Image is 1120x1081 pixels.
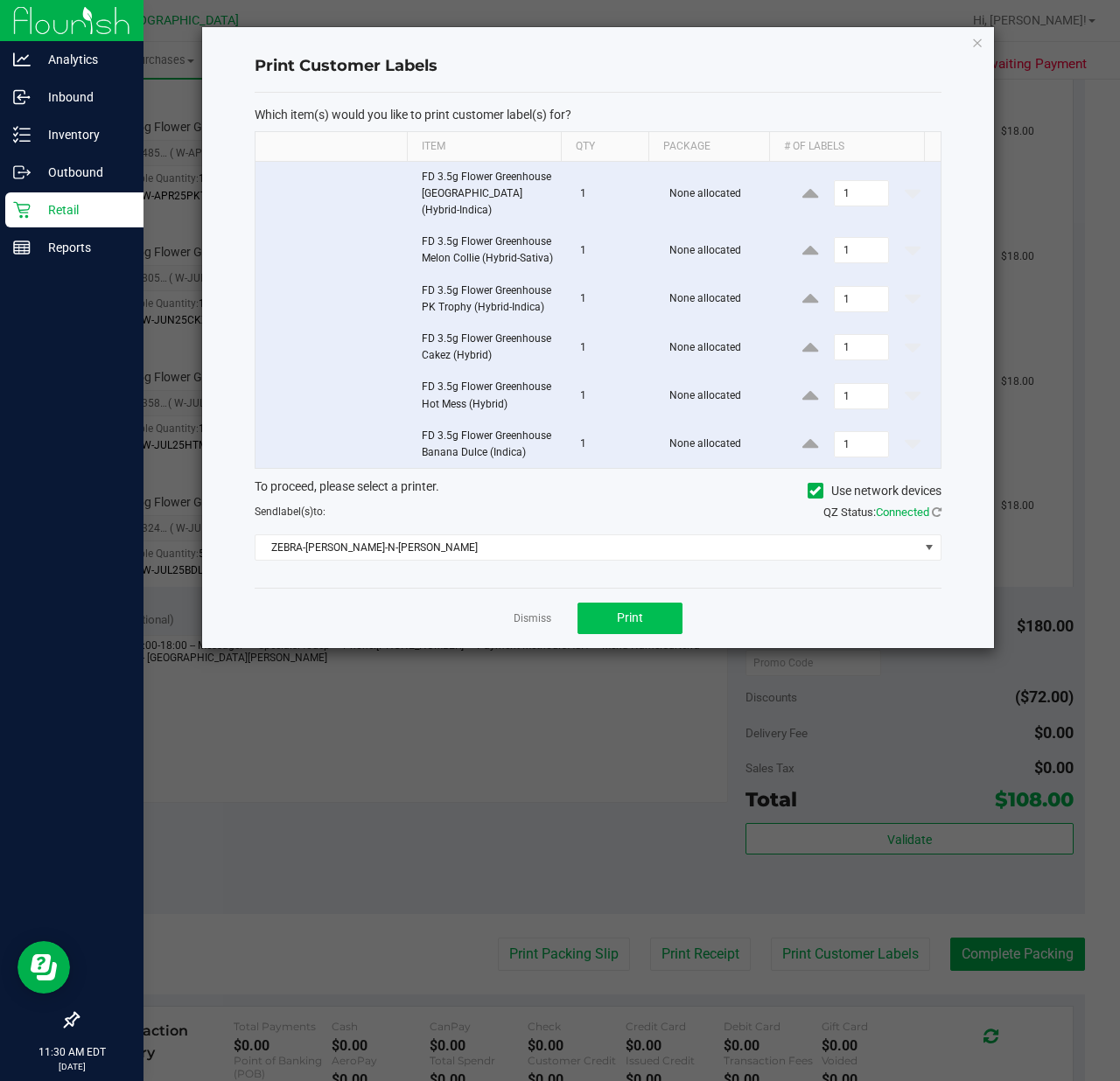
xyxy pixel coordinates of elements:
[411,275,570,324] td: FD 3.5g Flower Greenhouse PK Trophy (Hybrid-Indica)
[13,88,31,106] inline-svg: Inbound
[31,49,136,70] p: Analytics
[407,132,561,162] th: Item
[13,126,31,143] inline-svg: Inventory
[255,55,941,78] h4: Print Customer Labels
[570,162,659,227] td: 1
[8,1060,136,1073] p: [DATE]
[570,324,659,372] td: 1
[31,162,136,183] p: Outbound
[278,506,313,518] span: label(s)
[617,610,643,624] span: Print
[570,372,659,420] td: 1
[769,132,923,162] th: # of labels
[659,275,782,324] td: None allocated
[255,506,325,518] span: Send to:
[13,51,31,68] inline-svg: Analytics
[13,239,31,256] inline-svg: Reports
[31,199,136,220] p: Retail
[648,132,769,162] th: Package
[570,227,659,275] td: 1
[659,372,782,420] td: None allocated
[241,478,955,504] div: To proceed, please select a printer.
[577,603,682,634] button: Print
[255,535,919,560] span: ZEBRA-[PERSON_NAME]-N-[PERSON_NAME]
[411,421,570,468] td: FD 3.5g Flower Greenhouse Banana Dulce (Indica)
[659,421,782,468] td: None allocated
[31,124,136,145] p: Inventory
[561,132,648,162] th: Qty
[17,941,70,994] iframe: Resource center
[808,482,941,500] label: Use network devices
[570,421,659,468] td: 1
[876,506,929,519] span: Connected
[31,87,136,108] p: Inbound
[411,162,570,227] td: FD 3.5g Flower Greenhouse [GEOGRAPHIC_DATA] (Hybrid-Indica)
[13,164,31,181] inline-svg: Outbound
[659,324,782,372] td: None allocated
[411,227,570,275] td: FD 3.5g Flower Greenhouse Melon Collie (Hybrid-Sativa)
[659,227,782,275] td: None allocated
[8,1044,136,1060] p: 11:30 AM EDT
[13,201,31,219] inline-svg: Retail
[659,162,782,227] td: None allocated
[255,107,941,122] p: Which item(s) would you like to print customer label(s) for?
[31,237,136,258] p: Reports
[411,324,570,372] td: FD 3.5g Flower Greenhouse Cakez (Hybrid)
[570,275,659,324] td: 1
[411,372,570,420] td: FD 3.5g Flower Greenhouse Hot Mess (Hybrid)
[823,506,941,519] span: QZ Status:
[514,611,551,626] a: Dismiss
